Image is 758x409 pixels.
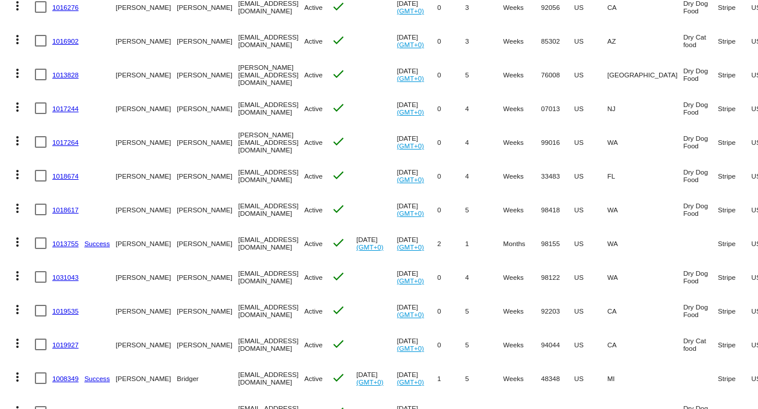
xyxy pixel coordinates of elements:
mat-cell: US [574,159,607,193]
a: (GMT+0) [397,243,424,251]
mat-cell: Dry Cat food [683,328,718,361]
a: (GMT+0) [397,344,424,352]
mat-cell: 0 [437,260,465,294]
mat-cell: Stripe [718,24,751,58]
mat-cell: Weeks [503,24,541,58]
mat-cell: [DATE] [397,361,438,395]
mat-icon: check [331,101,345,115]
mat-cell: Weeks [503,294,541,328]
a: Success [84,375,110,382]
mat-icon: check [331,67,345,81]
mat-cell: [PERSON_NAME] [116,328,177,361]
mat-cell: [PERSON_NAME] [116,159,177,193]
a: (GMT+0) [397,108,424,116]
mat-cell: 5 [465,361,503,395]
mat-cell: [PERSON_NAME] [116,226,177,260]
mat-cell: [DATE] [397,125,438,159]
mat-cell: Stripe [718,125,751,159]
mat-cell: Stripe [718,91,751,125]
mat-cell: 1 [465,226,503,260]
span: Active [304,341,323,348]
mat-cell: 98155 [541,226,574,260]
mat-cell: WA [607,226,684,260]
mat-cell: Dry Dog Food [683,294,718,328]
mat-cell: 4 [465,260,503,294]
mat-cell: 1 [437,361,465,395]
mat-cell: 4 [465,125,503,159]
a: 1016902 [52,37,78,45]
mat-cell: 48348 [541,361,574,395]
mat-cell: 0 [437,58,465,91]
mat-icon: check [331,236,345,250]
mat-cell: [DATE] [356,226,397,260]
span: Active [304,375,323,382]
mat-icon: check [331,337,345,351]
mat-cell: [DATE] [356,361,397,395]
mat-cell: [DATE] [397,260,438,294]
mat-cell: 0 [437,125,465,159]
mat-cell: 4 [465,91,503,125]
span: Active [304,240,323,247]
span: Active [304,71,323,79]
mat-cell: US [574,328,607,361]
mat-cell: 0 [437,24,465,58]
mat-cell: [EMAIL_ADDRESS][DOMAIN_NAME] [238,159,305,193]
span: Active [304,273,323,281]
mat-cell: WA [607,125,684,159]
a: 1008349 [52,375,78,382]
mat-cell: [EMAIL_ADDRESS][DOMAIN_NAME] [238,91,305,125]
a: 1018617 [52,206,78,214]
a: 1019535 [52,307,78,315]
mat-cell: 76008 [541,58,574,91]
a: 1017264 [52,138,78,146]
mat-icon: check [331,303,345,317]
mat-cell: [EMAIL_ADDRESS][DOMAIN_NAME] [238,193,305,226]
mat-cell: CA [607,294,684,328]
a: (GMT+0) [397,209,424,217]
mat-cell: [DATE] [397,193,438,226]
mat-cell: [DATE] [397,58,438,91]
mat-cell: 07013 [541,91,574,125]
mat-cell: Dry Cat food [683,24,718,58]
mat-cell: FL [607,159,684,193]
mat-cell: 0 [437,91,465,125]
mat-cell: 33483 [541,159,574,193]
mat-cell: [PERSON_NAME] [116,294,177,328]
mat-icon: check [331,202,345,216]
mat-cell: Stripe [718,361,751,395]
mat-cell: US [574,260,607,294]
mat-cell: 85302 [541,24,574,58]
mat-cell: US [574,24,607,58]
mat-cell: 0 [437,193,465,226]
mat-cell: Bridger [177,361,238,395]
mat-cell: [PERSON_NAME] [116,260,177,294]
mat-cell: US [574,58,607,91]
mat-icon: more_vert [10,303,24,316]
mat-cell: 94044 [541,328,574,361]
mat-cell: [PERSON_NAME] [177,159,238,193]
mat-cell: 0 [437,294,465,328]
a: (GMT+0) [397,176,424,183]
mat-cell: [DATE] [397,294,438,328]
mat-icon: more_vert [10,235,24,249]
mat-cell: 2 [437,226,465,260]
mat-cell: Stripe [718,159,751,193]
mat-cell: Weeks [503,193,541,226]
mat-cell: 5 [465,193,503,226]
mat-cell: [DATE] [397,226,438,260]
mat-cell: [PERSON_NAME] [177,91,238,125]
mat-icon: more_vert [10,370,24,384]
mat-cell: [PERSON_NAME][EMAIL_ADDRESS][DOMAIN_NAME] [238,58,305,91]
a: 1017244 [52,105,78,112]
mat-cell: [DATE] [397,91,438,125]
mat-cell: WA [607,193,684,226]
span: Active [304,307,323,315]
span: Active [304,206,323,214]
mat-icon: more_vert [10,100,24,114]
mat-cell: [EMAIL_ADDRESS][DOMAIN_NAME] [238,226,305,260]
mat-icon: check [331,269,345,283]
mat-cell: [EMAIL_ADDRESS][DOMAIN_NAME] [238,328,305,361]
mat-cell: Dry Dog Food [683,193,718,226]
mat-cell: [EMAIL_ADDRESS][DOMAIN_NAME] [238,361,305,395]
mat-cell: [PERSON_NAME] [116,24,177,58]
